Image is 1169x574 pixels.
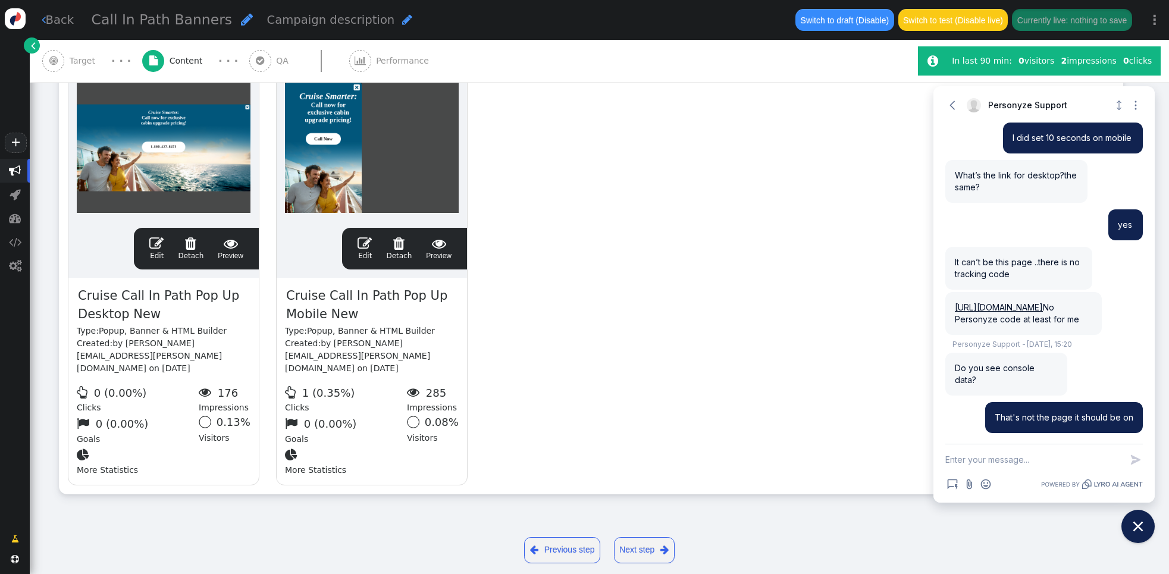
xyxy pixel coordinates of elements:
[952,55,1015,67] div: In last 90 min:
[92,11,233,28] span: Call In Path Banners
[426,387,446,399] span: 285
[9,212,21,224] span: 
[42,40,142,82] a:  Target · · ·
[1018,56,1024,65] b: 0
[11,533,19,545] span: 
[9,165,21,177] span: 
[77,383,199,415] div: Clicks
[425,416,459,428] span: 0.08%
[217,416,250,428] span: 0.13%
[149,236,164,261] a: Edit
[1123,56,1152,65] span: clicks
[9,260,21,272] span: 
[285,417,301,429] span: 
[249,40,349,82] a:  QA
[285,448,301,461] span: 
[426,236,452,261] a: Preview
[660,542,669,557] span: 
[1123,56,1129,65] b: 0
[199,383,250,415] div: Impressions
[5,8,26,29] img: logo-icon.svg
[199,414,250,446] div: Visitors
[178,236,203,260] span: Detach
[77,417,93,429] span: 
[199,386,215,399] span: 
[304,418,357,430] span: 0 (0.00%)
[94,387,147,399] span: 0 (0.00%)
[524,537,600,563] a: Previous step
[285,446,407,477] div: More Statistics
[31,39,36,52] span: 
[11,555,19,563] span: 
[386,236,412,250] span: 
[285,414,407,446] div: Goals
[241,12,253,26] span: 
[927,55,938,67] span: 
[355,56,366,65] span: 
[77,286,250,325] span: Cruise Call In Path Pop Up Desktop New
[142,40,249,82] a:  Content · · ·
[285,338,430,373] span: by [PERSON_NAME][EMAIL_ADDRESS][PERSON_NAME][DOMAIN_NAME] on [DATE]
[358,236,372,261] a: Edit
[96,418,149,430] span: 0 (0.00%)
[1012,9,1132,30] button: Currently live: nothing to save
[898,9,1008,30] button: Switch to test (Disable live)
[426,236,452,250] span: 
[70,55,101,67] span: Target
[77,414,199,446] div: Goals
[77,448,93,461] span: 
[42,11,74,29] a: Back
[358,236,372,250] span: 
[1015,55,1057,67] div: visitors
[407,414,459,446] div: Visitors
[24,37,40,54] a: 
[285,386,299,399] span: 
[218,236,243,261] a: Preview
[307,326,435,335] span: Popup, Banner & HTML Builder
[42,14,46,26] span: 
[149,56,158,65] span: 
[376,55,434,67] span: Performance
[1061,56,1067,65] b: 2
[1061,56,1116,65] span: impressions
[407,386,423,399] span: 
[267,13,395,27] span: Campaign description
[77,386,91,399] span: 
[9,236,21,248] span: 
[49,56,58,65] span: 
[285,286,459,325] span: Cruise Call In Path Pop Up Mobile New
[218,236,243,261] span: Preview
[218,53,238,69] div: · · ·
[386,236,412,260] span: Detach
[285,337,459,375] div: Created:
[149,236,164,250] span: 
[5,133,26,153] a: +
[614,537,675,563] a: Next step
[276,55,293,67] span: QA
[77,325,250,337] div: Type:
[178,236,203,250] span: 
[285,383,407,415] div: Clicks
[77,337,250,375] div: Created:
[795,9,894,30] button: Switch to draft (Disable)
[349,40,456,82] a:  Performance
[407,383,459,415] div: Impressions
[402,14,412,26] span: 
[77,446,199,477] div: More Statistics
[386,236,412,261] a: Detach
[285,325,459,337] div: Type:
[178,236,203,261] a: Detach
[256,56,264,65] span: 
[111,53,131,69] div: · · ·
[3,528,27,550] a: 
[99,326,227,335] span: Popup, Banner & HTML Builder
[302,387,355,399] span: 1 (0.35%)
[218,236,243,250] span: 
[77,338,222,373] span: by [PERSON_NAME][EMAIL_ADDRESS][PERSON_NAME][DOMAIN_NAME] on [DATE]
[530,542,538,557] span: 
[170,55,208,67] span: Content
[10,189,21,200] span: 
[1140,2,1169,37] a: ⋮
[218,387,238,399] span: 176
[426,236,452,261] span: Preview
